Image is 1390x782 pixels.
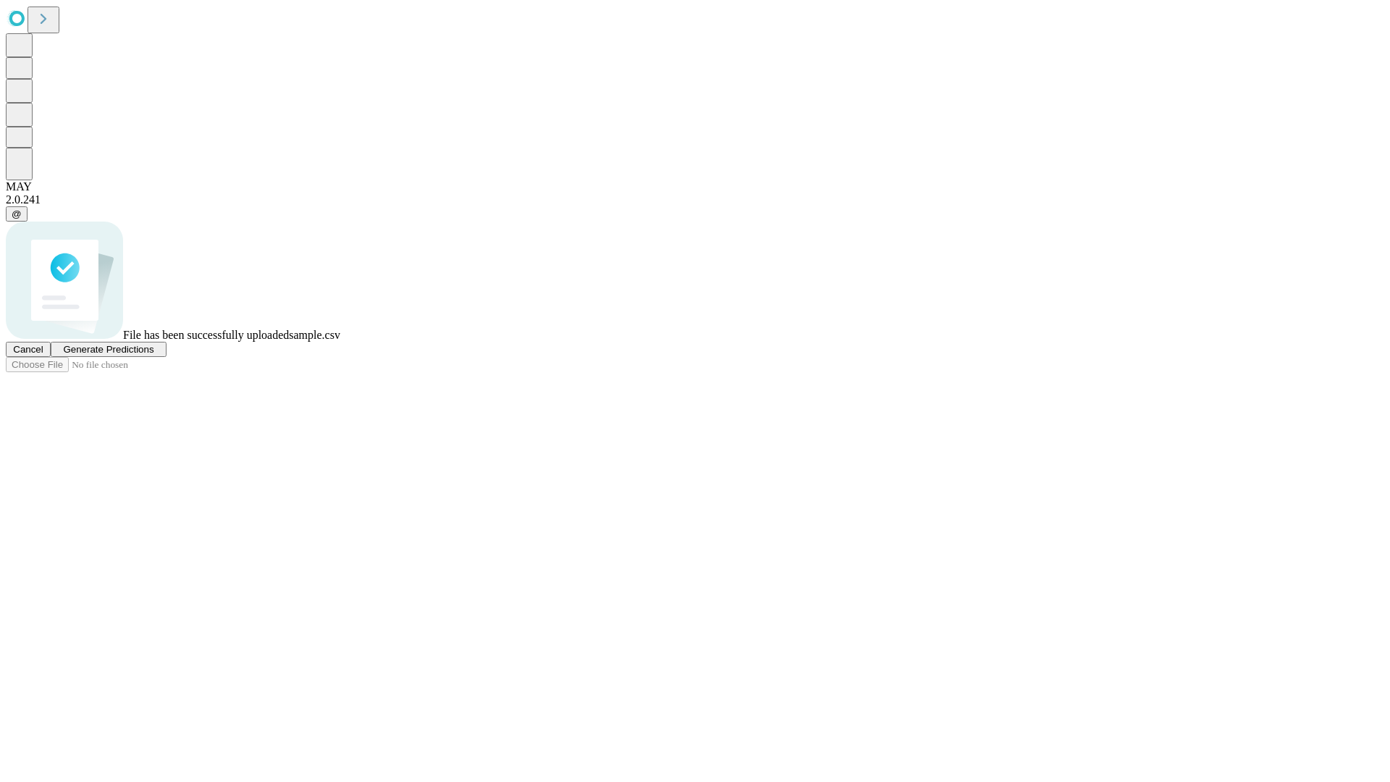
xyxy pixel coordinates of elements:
span: Cancel [13,344,43,355]
span: File has been successfully uploaded [123,329,289,341]
button: Generate Predictions [51,342,167,357]
div: MAY [6,180,1384,193]
span: @ [12,209,22,219]
span: Generate Predictions [63,344,153,355]
div: 2.0.241 [6,193,1384,206]
span: sample.csv [289,329,340,341]
button: @ [6,206,28,222]
button: Cancel [6,342,51,357]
